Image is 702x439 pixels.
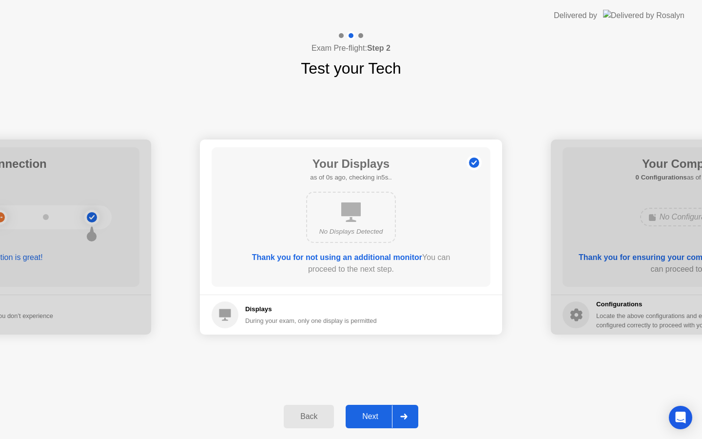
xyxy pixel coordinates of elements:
[603,10,684,21] img: Delivered by Rosalyn
[245,316,377,325] div: During your exam, only one display is permitted
[349,412,392,421] div: Next
[287,412,331,421] div: Back
[239,252,463,275] div: You can proceed to the next step.
[554,10,597,21] div: Delivered by
[252,253,422,261] b: Thank you for not using an additional monitor
[367,44,390,52] b: Step 2
[301,57,401,80] h1: Test your Tech
[245,304,377,314] h5: Displays
[346,405,418,428] button: Next
[310,173,391,182] h5: as of 0s ago, checking in5s..
[312,42,390,54] h4: Exam Pre-flight:
[669,406,692,429] div: Open Intercom Messenger
[284,405,334,428] button: Back
[310,155,391,173] h1: Your Displays
[315,227,387,237] div: No Displays Detected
